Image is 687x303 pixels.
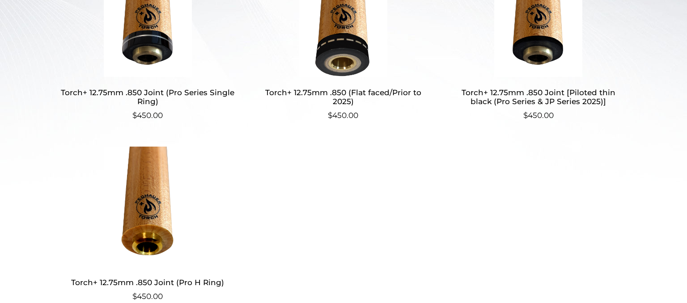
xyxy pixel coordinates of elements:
span: $ [132,292,137,301]
bdi: 450.00 [132,292,163,301]
span: $ [328,111,332,120]
a: Torch+ 12.75mm .850 Joint (Pro H Ring) $450.00 [61,147,235,303]
h2: Torch+ 12.75mm .850 Joint (Pro Series Single Ring) [61,84,235,110]
bdi: 450.00 [523,111,554,120]
h2: Torch+ 12.75mm .850 Joint [Piloted thin black (Pro Series & JP Series 2025)] [451,84,625,110]
h2: Torch+ 12.75mm .850 (Flat faced/Prior to 2025) [256,84,430,110]
h2: Torch+ 12.75mm .850 Joint (Pro H Ring) [61,274,235,291]
span: $ [523,111,528,120]
bdi: 450.00 [328,111,358,120]
img: Torch+ 12.75mm .850 Joint (Pro H Ring) [61,147,235,267]
bdi: 450.00 [132,111,163,120]
span: $ [132,111,137,120]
